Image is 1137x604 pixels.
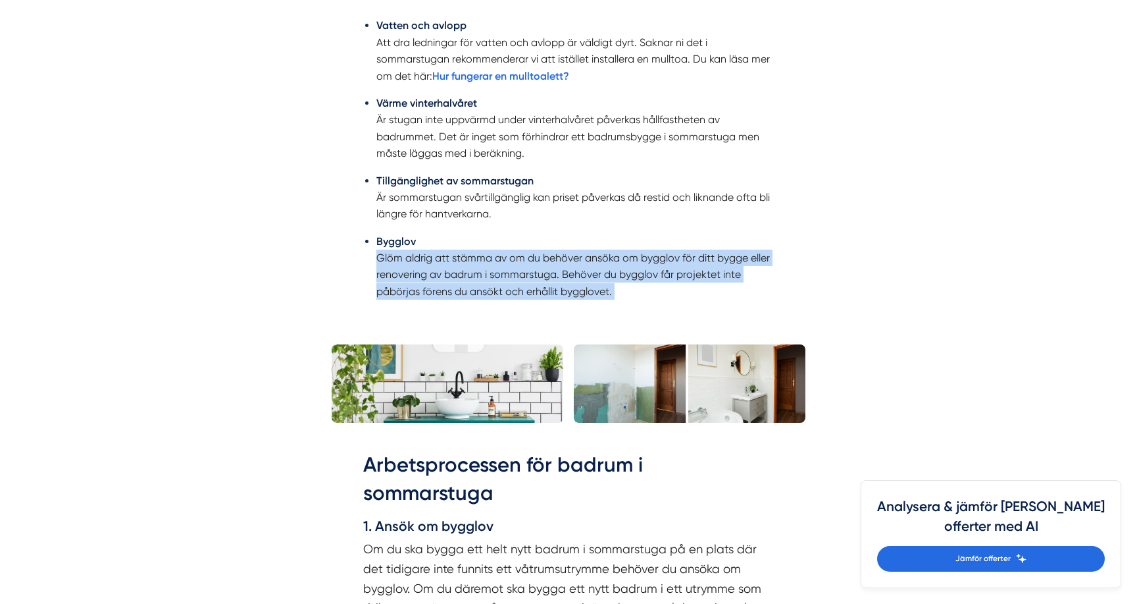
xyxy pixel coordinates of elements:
[332,344,563,423] img: bild
[877,497,1105,546] h4: Analysera & jämför [PERSON_NAME] offerter med AI
[376,233,774,300] li: Glöm aldrig att stämma av om du behöver ansöka om bygglov för ditt bygge eller renovering av badr...
[877,546,1105,572] a: Jämför offerter
[376,97,477,109] strong: Värme vinterhalvåret
[363,451,774,516] h2: Arbetsprocessen för badrum i sommarstuga
[432,70,569,82] a: Hur fungerar en mulltoalett?
[376,173,774,223] li: Är sommarstugan svårtillgänglig kan priset påverkas då restid och liknande ofta bli längre för ha...
[376,19,467,32] strong: Vatten och avlopp
[955,553,1011,565] span: Jämför offerter
[574,344,805,423] img: Badrumsrenovering
[376,95,774,162] li: Är stugan inte uppvärmd under vinterhalvåret påverkas hållfastheten av badrummet. Det är inget so...
[376,17,774,84] li: Att dra ledningar för vatten och avlopp är väldigt dyrt. Saknar ni det i sommarstugan rekommender...
[376,175,534,187] strong: Tillgänglighet av sommarstugan
[363,516,774,540] h4: 1. Ansök om bygglov
[376,235,416,248] strong: Bygglov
